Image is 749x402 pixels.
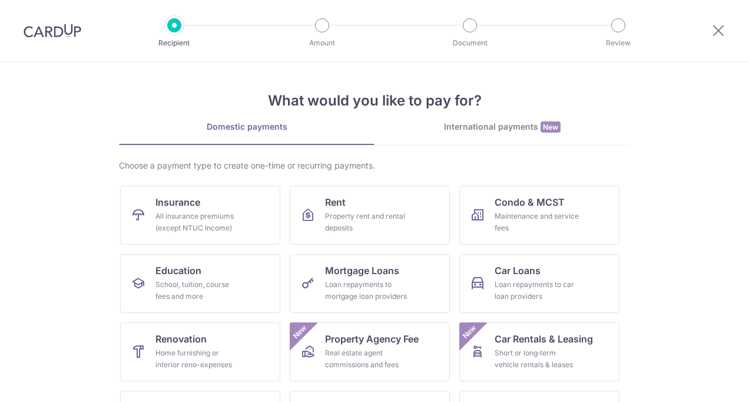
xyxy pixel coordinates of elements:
[495,210,579,234] div: Maintenance and service fees
[131,37,218,49] p: Recipient
[120,322,280,381] a: RenovationHome furnishing or interior reno-expenses
[155,263,201,278] span: Education
[120,186,280,245] a: InsuranceAll insurance premiums (except NTUC Income)
[279,37,366,49] p: Amount
[119,90,630,111] h4: What would you like to pay for?
[290,186,450,245] a: RentProperty rent and rental deposits
[426,37,513,49] p: Document
[541,121,561,133] span: New
[155,279,240,302] div: School, tuition, course fees and more
[155,195,200,209] span: Insurance
[459,254,619,313] a: Car LoansLoan repayments to car loan providers
[374,121,630,133] div: International payments
[290,254,450,313] a: Mortgage LoansLoan repayments to mortgage loan providers
[24,24,81,38] img: CardUp
[495,347,579,371] div: Short or long‑term vehicle rentals & leases
[325,195,346,209] span: Rent
[290,322,450,381] a: Property Agency FeeReal estate agent commissions and feesNew
[120,254,280,313] a: EducationSchool, tuition, course fees and more
[155,210,240,234] div: All insurance premiums (except NTUC Income)
[119,121,374,133] div: Domestic payments
[325,332,419,346] span: Property Agency Fee
[459,322,619,381] a: Car Rentals & LeasingShort or long‑term vehicle rentals & leasesNew
[325,347,410,371] div: Real estate agent commissions and fees
[459,186,619,245] a: Condo & MCSTMaintenance and service fees
[325,279,410,302] div: Loan repayments to mortgage loan providers
[155,332,207,346] span: Renovation
[495,263,541,278] span: Car Loans
[495,332,593,346] span: Car Rentals & Leasing
[290,322,310,342] span: New
[325,210,410,234] div: Property rent and rental deposits
[460,322,479,342] span: New
[155,347,240,371] div: Home furnishing or interior reno-expenses
[495,279,579,302] div: Loan repayments to car loan providers
[119,160,630,172] div: Choose a payment type to create one-time or recurring payments.
[325,263,399,278] span: Mortgage Loans
[495,195,565,209] span: Condo & MCST
[575,37,662,49] p: Review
